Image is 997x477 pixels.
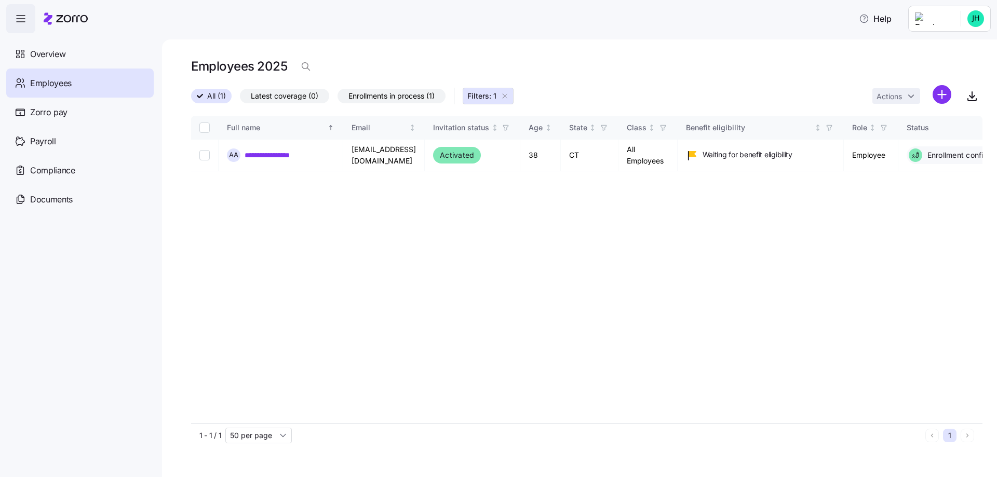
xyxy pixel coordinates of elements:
[6,39,154,69] a: Overview
[561,116,618,140] th: StateNot sorted
[844,116,898,140] th: RoleNot sorted
[686,122,813,133] div: Benefit eligibility
[30,135,56,148] span: Payroll
[227,122,326,133] div: Full name
[348,89,435,103] span: Enrollments in process (1)
[877,93,902,100] span: Actions
[440,149,474,161] span: Activated
[207,89,226,103] span: All (1)
[869,124,876,131] div: Not sorted
[343,116,425,140] th: EmailNot sorted
[814,124,821,131] div: Not sorted
[961,429,974,442] button: Next page
[943,429,956,442] button: 1
[352,122,407,133] div: Email
[561,140,618,171] td: CT
[425,116,520,140] th: Invitation statusNot sorted
[199,122,210,133] input: Select all records
[30,164,75,177] span: Compliance
[491,124,498,131] div: Not sorted
[627,122,646,133] div: Class
[6,185,154,214] a: Documents
[199,150,210,160] input: Select record 1
[907,122,984,133] div: Status
[463,88,514,104] button: Filters: 1
[30,106,68,119] span: Zorro pay
[219,116,343,140] th: Full nameSorted ascending
[30,77,72,90] span: Employees
[520,140,561,171] td: 38
[6,98,154,127] a: Zorro pay
[6,127,154,156] a: Payroll
[852,122,867,133] div: Role
[30,48,65,61] span: Overview
[409,124,416,131] div: Not sorted
[872,88,920,104] button: Actions
[520,116,561,140] th: AgeNot sorted
[251,89,318,103] span: Latest coverage (0)
[844,140,898,171] td: Employee
[851,8,900,29] button: Help
[6,156,154,185] a: Compliance
[343,140,425,171] td: [EMAIL_ADDRESS][DOMAIN_NAME]
[967,10,984,27] img: 8c8e6c77ffa765d09eea4464d202a615
[467,91,496,101] span: Filters: 1
[229,152,238,158] span: A A
[569,122,587,133] div: State
[618,116,678,140] th: ClassNot sorted
[529,122,543,133] div: Age
[678,116,844,140] th: Benefit eligibilityNot sorted
[327,124,334,131] div: Sorted ascending
[859,12,892,25] span: Help
[199,430,221,441] span: 1 - 1 / 1
[618,140,678,171] td: All Employees
[933,85,951,104] svg: add icon
[545,124,552,131] div: Not sorted
[6,69,154,98] a: Employees
[433,122,489,133] div: Invitation status
[589,124,596,131] div: Not sorted
[925,429,939,442] button: Previous page
[703,149,792,160] span: Waiting for benefit eligibility
[30,193,73,206] span: Documents
[191,58,287,74] h1: Employees 2025
[915,12,952,25] img: Employer logo
[648,124,655,131] div: Not sorted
